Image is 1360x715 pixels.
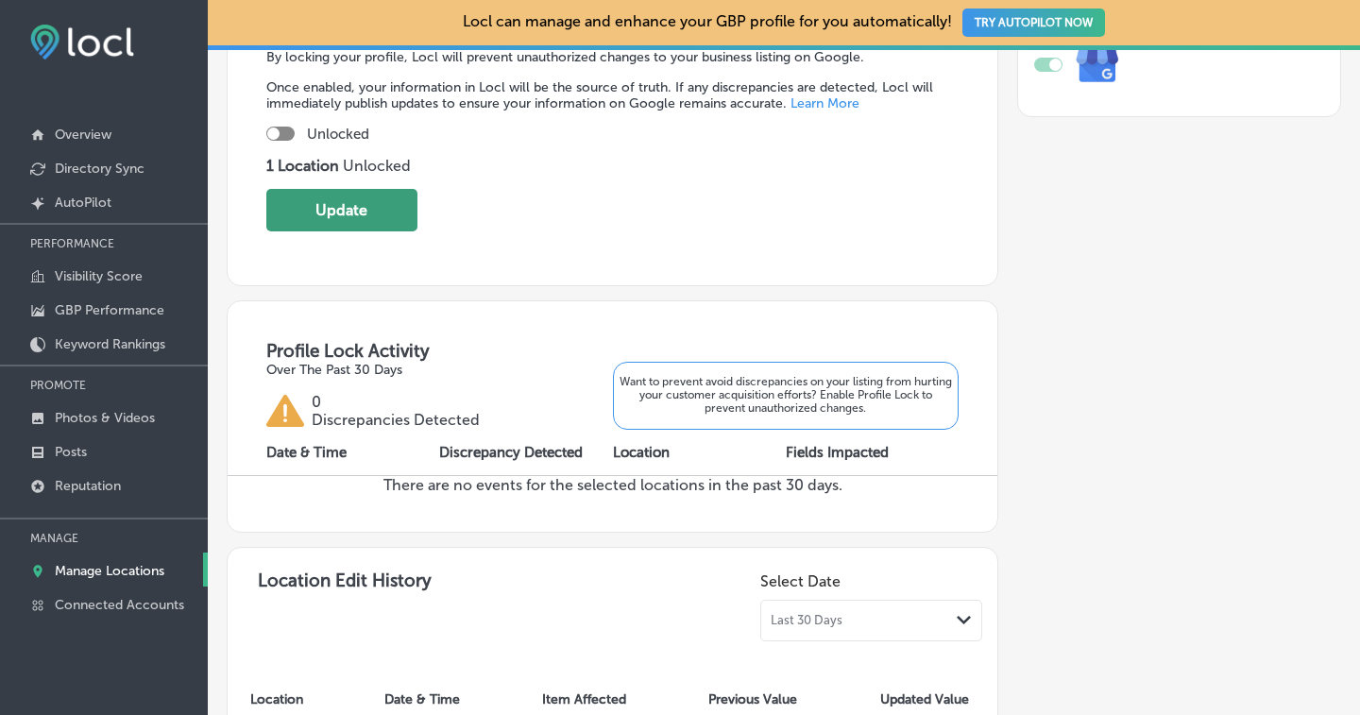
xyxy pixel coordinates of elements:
p: Discrepancy Detected [439,444,583,461]
img: e7ababfa220611ac49bdb491a11684a6.png [1062,29,1133,100]
p: Directory Sync [55,161,144,177]
p: Unlocked [266,157,959,175]
p: 0 [312,393,480,411]
p: Discrepancies Detected [312,411,480,429]
p: Posts [55,444,87,460]
p: Reputation [55,478,121,494]
p: There are no events for the selected locations in the past 30 days. [228,476,997,494]
p: Overview [55,127,111,143]
span: Last 30 Days [771,613,842,628]
p: Visibility Score [55,268,143,284]
p: Once enabled, your information in Locl will be the source of truth. If any discrepancies are dete... [266,79,959,111]
h3: Location Edit History [243,570,432,591]
p: Photos & Videos [55,410,155,426]
strong: 1 Location [266,157,343,175]
label: Select Date [760,572,841,590]
h3: Profile Lock Activity [266,340,960,362]
p: Keyword Rankings [55,336,165,352]
p: Location [613,444,670,461]
button: TRY AUTOPILOT NOW [962,9,1105,37]
p: Over The Past 30 Days [266,362,480,378]
p: AutoPilot [55,195,111,211]
p: Fields Impacted [786,444,889,461]
p: Connected Accounts [55,597,184,613]
p: Unlocked [307,126,369,143]
p: By locking your profile, Locl will prevent unauthorized changes to your business listing on Google. [266,49,959,65]
p: Date & Time [266,444,347,461]
a: Learn More [790,95,859,111]
img: fda3e92497d09a02dc62c9cd864e3231.png [30,25,134,60]
p: Want to prevent avoid discrepancies on your listing from hurting your customer acquisition effort... [619,375,954,415]
p: Manage Locations [55,563,164,579]
button: Update [266,189,417,231]
p: GBP Performance [55,302,164,318]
